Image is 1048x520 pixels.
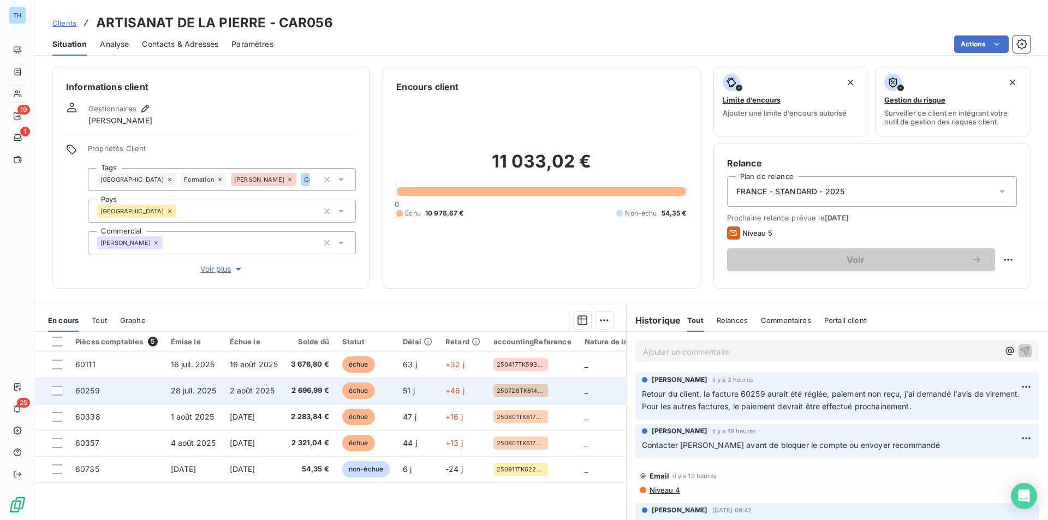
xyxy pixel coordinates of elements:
span: 10 978,67 € [425,208,464,218]
span: Retour du client, la facture 60259 aurait été réglée, paiement non reçu, j'ai demandé l'avis de v... [642,389,1022,411]
div: Pièces comptables [75,337,158,346]
span: +16 j [445,412,463,421]
div: Délai [403,337,432,346]
span: [DATE] [230,438,255,447]
span: +13 j [445,438,463,447]
span: [DATE] [171,464,196,474]
span: Commentaires [761,316,811,325]
span: 51 j [403,386,415,395]
span: 1 [20,127,30,136]
span: 54,35 € [662,208,687,218]
span: 6 j [403,464,412,474]
span: Contacter [PERSON_NAME] avant de bloquer le compte ou envoyer recommandé [642,440,940,450]
span: Voir plus [200,264,244,274]
div: TH [9,7,26,24]
span: -24 j [445,464,463,474]
h6: Encours client [396,80,458,93]
span: Niveau 5 [742,229,772,237]
span: Surveiller ce client en intégrant votre outil de gestion des risques client. [884,109,1021,126]
span: 60357 [75,438,99,447]
span: _ [585,386,588,395]
span: [DATE] [230,412,255,421]
span: 54,35 € [291,464,329,475]
span: 3 676,80 € [291,359,329,370]
span: 250417TK59376NG/S [497,361,545,368]
span: Limite d’encours [723,95,781,104]
span: 28 juil. 2025 [171,386,217,395]
span: échue [342,435,375,451]
span: 250801TK61736NG [497,414,545,420]
input: Ajouter une valeur [309,175,318,184]
button: Actions [954,35,1009,53]
button: Gestion du risqueSurveiller ce client en intégrant votre outil de gestion des risques client. [875,67,1031,136]
span: [PERSON_NAME] [652,426,708,436]
span: [PERSON_NAME] [652,505,708,515]
span: [GEOGRAPHIC_DATA] [100,208,164,214]
h3: ARTISANAT DE LA PIERRE - CAR056 [96,13,333,33]
div: Retard [445,337,480,346]
div: Statut [342,337,390,346]
span: échue [342,356,375,373]
div: Échue le [230,337,278,346]
a: Clients [52,17,76,28]
span: 250728TK61441NG [497,387,545,394]
span: 5 [148,337,158,346]
span: Paramètres [231,39,273,50]
span: 60111 [75,360,96,369]
span: [DATE] 09:42 [712,507,752,513]
span: Analyse [100,39,129,50]
span: _ [585,464,588,474]
img: Logo LeanPay [9,496,26,513]
span: il y a 19 heures [712,428,756,434]
span: [GEOGRAPHIC_DATA] [100,176,164,183]
span: 0 [395,200,399,208]
span: FRANCE - STANDARD - 2025 [736,186,845,197]
span: Ajouter une limite d’encours autorisé [723,109,847,117]
span: [DATE] [825,213,849,222]
button: Voir [727,248,995,271]
span: 4 août 2025 [171,438,216,447]
span: 2 321,04 € [291,438,329,449]
span: 25 [17,398,30,408]
div: Nature de la facture [585,337,656,346]
span: 250801TK61736NG [497,440,545,446]
span: 16 août 2025 [230,360,278,369]
span: _ [585,412,588,421]
span: 60338 [75,412,100,421]
span: Graphe [120,316,146,325]
span: Contacts & Adresses [142,39,218,50]
span: [DATE] [230,464,255,474]
input: Ajouter une valeur [163,238,171,248]
h6: Historique [627,314,681,327]
span: Portail client [824,316,866,325]
span: 2 août 2025 [230,386,275,395]
span: Voir [740,255,971,264]
span: Relances [717,316,748,325]
span: [PERSON_NAME] [88,115,152,126]
span: 1 août 2025 [171,412,215,421]
span: Niveau 4 [648,486,680,494]
span: 2 283,84 € [291,411,329,422]
span: Tout [92,316,107,325]
span: Propriétés Client [88,144,356,159]
span: Tout [687,316,704,325]
span: 63 j [403,360,417,369]
span: En cours [48,316,79,325]
span: il y a 2 heures [712,376,753,383]
h6: Relance [727,157,1017,170]
span: Non-échu [625,208,657,218]
span: [PERSON_NAME] [234,176,284,183]
span: échue [342,382,375,399]
span: [PERSON_NAME] [652,375,708,385]
span: il y a 19 heures [672,473,716,479]
button: Limite d’encoursAjouter une limite d’encours autorisé [713,67,869,136]
span: Gestion du risque [884,95,945,104]
span: 47 j [403,412,416,421]
span: 60735 [75,464,99,474]
span: 250911TK62236AW [497,466,545,473]
h6: Informations client [66,80,356,93]
span: Formation [184,176,215,183]
span: +32 j [445,360,465,369]
span: [PERSON_NAME] [100,240,151,246]
span: 44 j [403,438,417,447]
